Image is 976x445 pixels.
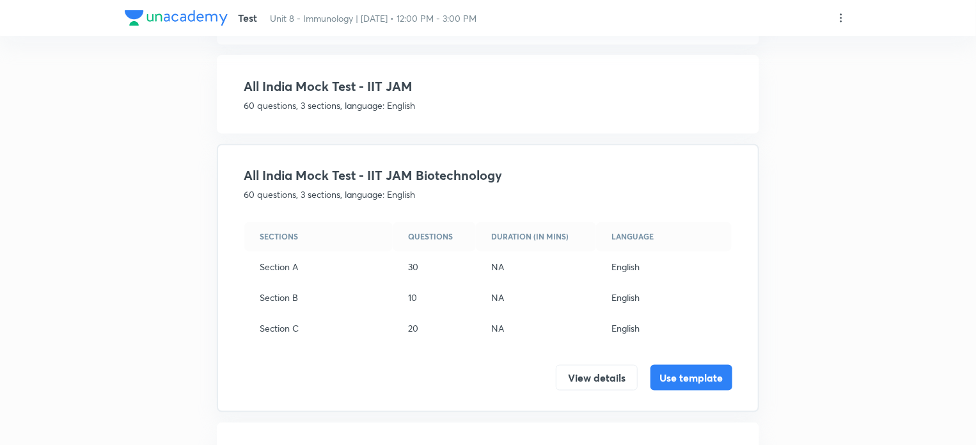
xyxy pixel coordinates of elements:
[238,11,257,24] span: Test
[244,222,393,252] th: Sections
[596,313,732,344] td: English
[596,252,732,282] td: English
[476,313,596,344] td: NA
[244,166,732,185] h4: All India Mock Test - IIT JAM Biotechnology
[244,77,732,96] h4: All India Mock Test - IIT JAM
[244,188,732,201] p: 60 questions, 3 sections, language: English
[270,12,476,24] span: Unit 8 - Immunology | [DATE] • 12:00 PM - 3:00 PM
[476,282,596,313] td: NA
[476,222,596,252] th: Duration (in mins)
[125,10,228,26] img: Company Logo
[596,222,732,252] th: Language
[596,282,732,313] td: English
[556,365,638,391] button: View details
[650,365,732,391] button: Use template
[476,252,596,282] td: NA
[393,313,476,344] td: 20
[393,252,476,282] td: 30
[393,222,476,252] th: Questions
[393,282,476,313] td: 10
[244,313,393,344] td: Section C
[244,282,393,313] td: Section B
[244,99,732,112] p: 60 questions, 3 sections, language: English
[244,252,393,282] td: Section A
